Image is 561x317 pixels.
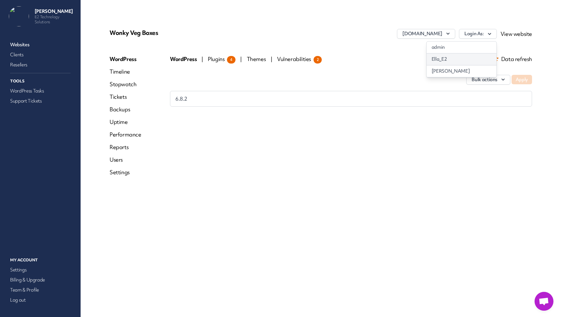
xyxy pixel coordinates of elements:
[512,75,532,84] button: Apply
[9,97,72,105] a: Support Tickets
[35,14,76,25] p: E2 Technology Solutions
[501,30,532,37] a: View website
[314,56,322,64] span: 2
[9,256,72,264] p: My Account
[227,56,235,64] span: 4
[535,292,553,311] a: Open chat
[247,55,267,63] span: Themes
[427,65,496,77] a: [PERSON_NAME]
[240,55,242,63] span: |
[459,29,497,39] button: Login As:
[9,86,72,95] a: WordPress Tasks
[9,275,72,284] a: Billing & Upgrade
[35,8,76,14] p: [PERSON_NAME]
[9,50,72,59] a: Clients
[9,77,72,85] p: Tools
[9,286,72,294] a: Team & Profile
[427,42,496,53] a: admin
[110,106,141,113] a: Backups
[9,60,72,69] a: Resellers
[110,29,250,36] p: Wonky Veg Boxes
[466,75,510,85] button: Bulk actions
[397,29,455,39] button: [DOMAIN_NAME]
[110,68,141,75] a: Timeline
[9,265,72,274] a: Settings
[110,118,141,126] a: Uptime
[9,40,72,49] a: Websites
[175,95,187,103] span: 6.8.2
[9,296,72,304] a: Log out
[277,55,322,63] span: Vulnerabilities
[271,55,272,63] span: |
[427,53,496,65] a: Ella_E2
[110,156,141,164] a: Users
[110,55,141,63] a: WordPress
[208,55,235,63] span: Plugins
[494,57,532,62] span: Data refresh
[110,143,141,151] a: Reports
[110,169,141,176] a: Settings
[110,131,141,138] a: Performance
[170,55,198,63] span: WordPress
[110,81,141,88] a: Stopwatch
[110,93,141,101] a: Tickets
[201,55,203,63] span: |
